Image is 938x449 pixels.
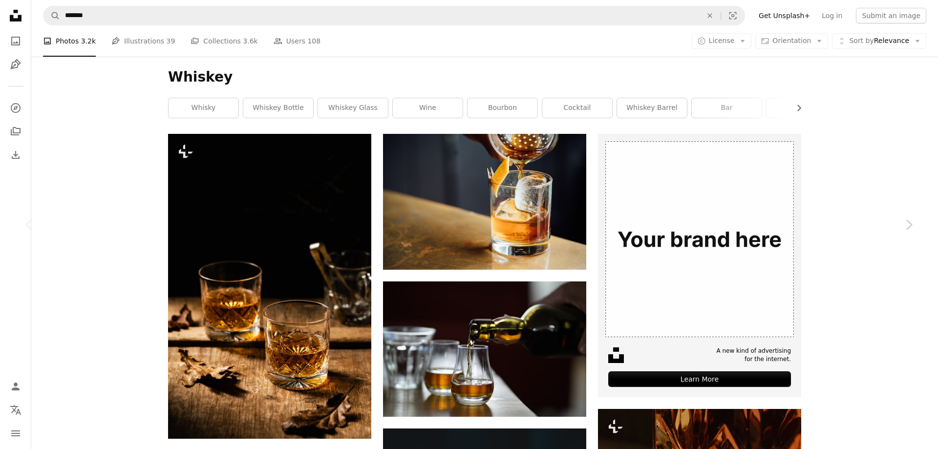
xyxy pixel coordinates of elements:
[755,33,828,49] button: Orientation
[790,98,801,118] button: scroll list to the right
[772,37,811,44] span: Orientation
[608,371,791,387] div: Learn More
[6,145,25,165] a: Download History
[598,134,801,337] img: file-1635990775102-c9800842e1cdimage
[168,281,371,290] a: two glasses of whiskey on a wooden table
[816,8,848,23] a: Log in
[709,37,735,44] span: License
[468,98,537,118] a: bourbon
[608,347,624,363] img: file-1631678316303-ed18b8b5cb9cimage
[598,134,801,397] a: A new kind of advertisingfor the internet.Learn More
[383,134,586,270] img: liquor pouring on clear shot glass
[168,134,371,439] img: two glasses of whiskey on a wooden table
[318,98,388,118] a: whiskey glass
[542,98,612,118] a: cocktail
[383,281,586,417] img: photo of person holding glass bottle
[43,6,745,25] form: Find visuals sitewide
[849,37,874,44] span: Sort by
[753,8,816,23] a: Get Unsplash+
[169,98,238,118] a: whisky
[43,6,60,25] button: Search Unsplash
[383,197,586,206] a: liquor pouring on clear shot glass
[6,122,25,141] a: Collections
[243,98,313,118] a: whiskey bottle
[692,98,762,118] a: bar
[274,25,320,57] a: Users 108
[383,344,586,353] a: photo of person holding glass bottle
[243,36,257,46] span: 3.6k
[6,98,25,118] a: Explore
[6,55,25,74] a: Illustrations
[191,25,257,57] a: Collections 3.6k
[716,347,791,363] span: A new kind of advertising for the internet.
[6,424,25,443] button: Menu
[111,25,175,57] a: Illustrations 39
[856,8,926,23] button: Submit an image
[307,36,320,46] span: 108
[6,377,25,396] a: Log in / Sign up
[721,6,745,25] button: Visual search
[879,178,938,272] a: Next
[832,33,926,49] button: Sort byRelevance
[168,68,801,86] h1: Whiskey
[6,31,25,51] a: Photos
[617,98,687,118] a: whiskey barrel
[167,36,175,46] span: 39
[393,98,463,118] a: wine
[692,33,752,49] button: License
[849,36,909,46] span: Relevance
[767,98,836,118] a: alcohol
[699,6,721,25] button: Clear
[6,400,25,420] button: Language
